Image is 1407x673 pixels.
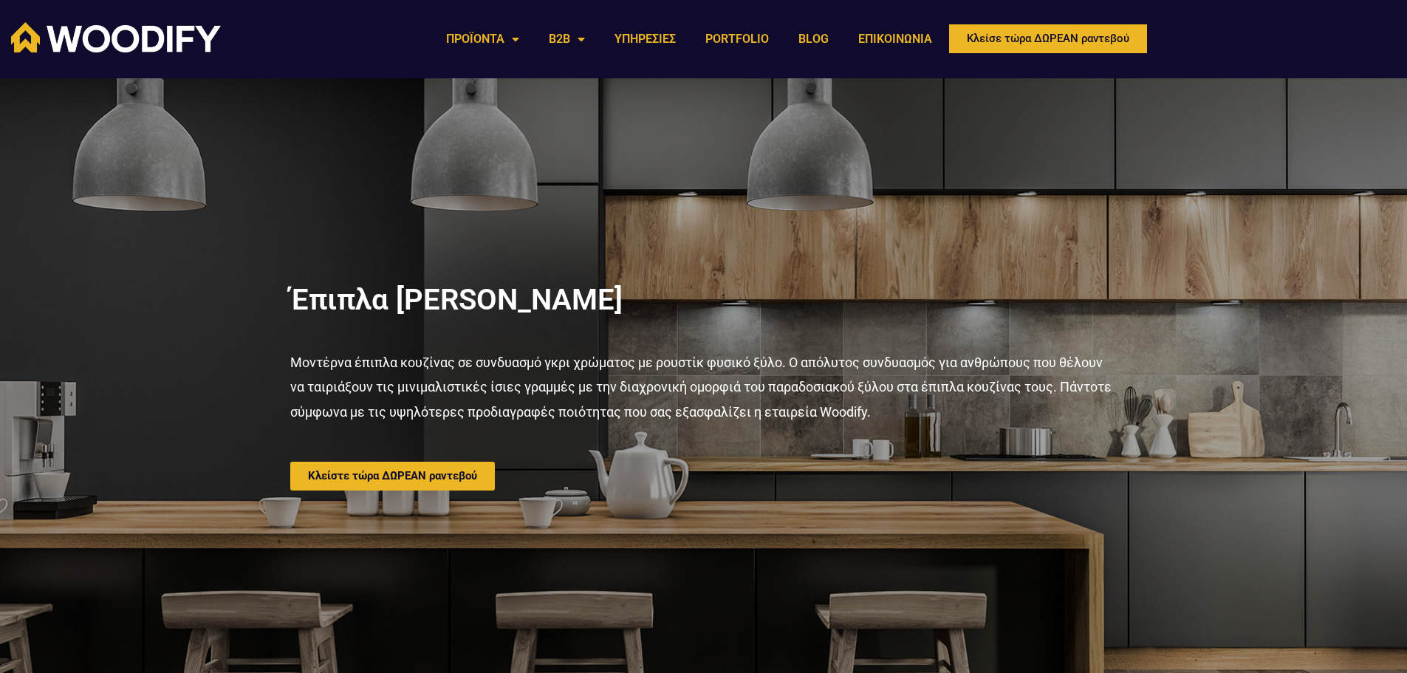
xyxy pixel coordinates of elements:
[431,22,947,56] nav: Menu
[11,22,221,52] img: Woodify
[290,285,1117,315] h2: Έπιπλα [PERSON_NAME]
[600,22,691,56] a: ΥΠΗΡΕΣΙΕΣ
[843,22,947,56] a: ΕΠΙΚΟΙΝΩΝΙΑ
[967,33,1129,44] span: Κλείσε τώρα ΔΩΡΕΑΝ ραντεβού
[784,22,843,56] a: BLOG
[431,22,534,56] a: ΠΡΟΪΟΝΤΑ
[308,471,477,482] span: Κλείστε τώρα ΔΩΡΕΑΝ ραντεβού
[691,22,784,56] a: PORTFOLIO
[290,462,495,491] a: Κλείστε τώρα ΔΩΡΕΑΝ ραντεβού
[947,22,1149,55] a: Κλείσε τώρα ΔΩΡΕΑΝ ραντεβού
[290,350,1117,424] p: Μοντέρνα έπιπλα κουζίνας σε συνδυασμό γκρι χρώματος με ρουστίκ φυσικό ξύλο. Ο απόλυτος συνδυασμός...
[534,22,600,56] a: B2B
